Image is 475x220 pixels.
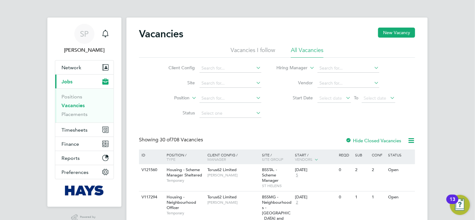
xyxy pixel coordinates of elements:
span: Torus62 Limited [207,167,237,172]
span: ST HELENS [262,183,292,188]
span: Site Group [262,157,284,162]
div: [DATE] [295,167,336,173]
label: Hide Closed Vacancies [345,138,401,144]
input: Search for... [200,79,261,88]
button: Preferences [55,165,114,179]
div: Status [387,149,414,160]
a: Go to home page [55,186,114,196]
span: 2 [295,200,299,205]
input: Search for... [318,79,379,88]
span: Powered by [80,214,98,220]
div: 2 [370,164,387,176]
h2: Vacancies [139,28,183,40]
div: Position / [162,149,206,165]
span: BSSTA. - Scheme Manager [262,167,279,183]
div: Open [387,164,414,176]
nav: Main navigation [47,18,121,207]
a: Positions [61,94,82,100]
div: Jobs [55,88,114,123]
span: Select date [364,95,387,101]
div: Sub [354,149,370,160]
span: [PERSON_NAME] [207,173,259,178]
span: Reports [61,155,80,161]
span: [PERSON_NAME] [207,200,259,205]
a: Placements [61,111,88,117]
label: Hiring Manager [272,65,308,71]
div: Conf [370,149,387,160]
div: V121560 [140,164,162,176]
label: Client Config [159,65,195,71]
input: Search for... [200,94,261,103]
span: To [352,94,360,102]
span: Type [167,157,175,162]
button: Network [55,60,114,74]
span: Jobs [61,79,72,85]
span: Torus62 Limited [207,194,237,200]
li: Vacancies I follow [231,46,275,58]
span: 5 [295,173,299,178]
button: New Vacancy [378,28,415,38]
label: Vendor [277,80,313,86]
span: Temporary [167,211,204,216]
div: V117294 [140,191,162,203]
label: Status [159,110,195,116]
span: Network [61,65,81,71]
label: Start Date [277,95,313,101]
img: hays-logo-retina.png [65,186,104,196]
button: Timesheets [55,123,114,137]
input: Select one [200,109,261,118]
span: SP [80,30,89,38]
button: Open Resource Center, 13 new notifications [450,195,470,215]
div: [DATE] [295,195,336,200]
div: Start / [293,149,337,165]
div: Showing [139,137,204,143]
div: Site / [261,149,294,165]
div: 13 [450,199,455,207]
span: Steve Peake [55,46,114,54]
label: Position [154,95,190,101]
div: 2 [354,164,370,176]
span: 708 Vacancies [160,137,203,143]
div: Reqd [337,149,354,160]
input: Search for... [318,64,379,73]
span: Select date [320,95,342,101]
span: Preferences [61,169,88,175]
button: Finance [55,137,114,151]
button: Reports [55,151,114,165]
div: Open [387,191,414,203]
button: Jobs [55,75,114,88]
span: Housing - Scheme Manager Sheltered [167,167,202,178]
div: ID [140,149,162,160]
span: Temporary [167,178,204,183]
div: Client Config / [206,149,261,165]
span: 30 of [160,137,171,143]
li: All Vacancies [291,46,323,58]
div: 0 [337,191,354,203]
span: Timesheets [61,127,88,133]
input: Search for... [200,64,261,73]
div: 0 [337,164,354,176]
label: Site [159,80,195,86]
a: SP[PERSON_NAME] [55,24,114,54]
span: Manager [207,157,226,162]
div: 1 [370,191,387,203]
a: Vacancies [61,102,85,108]
div: 1 [354,191,370,203]
span: Vendors [295,157,312,162]
span: Finance [61,141,79,147]
span: Housing - Neighbourhood Officer [167,194,196,210]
